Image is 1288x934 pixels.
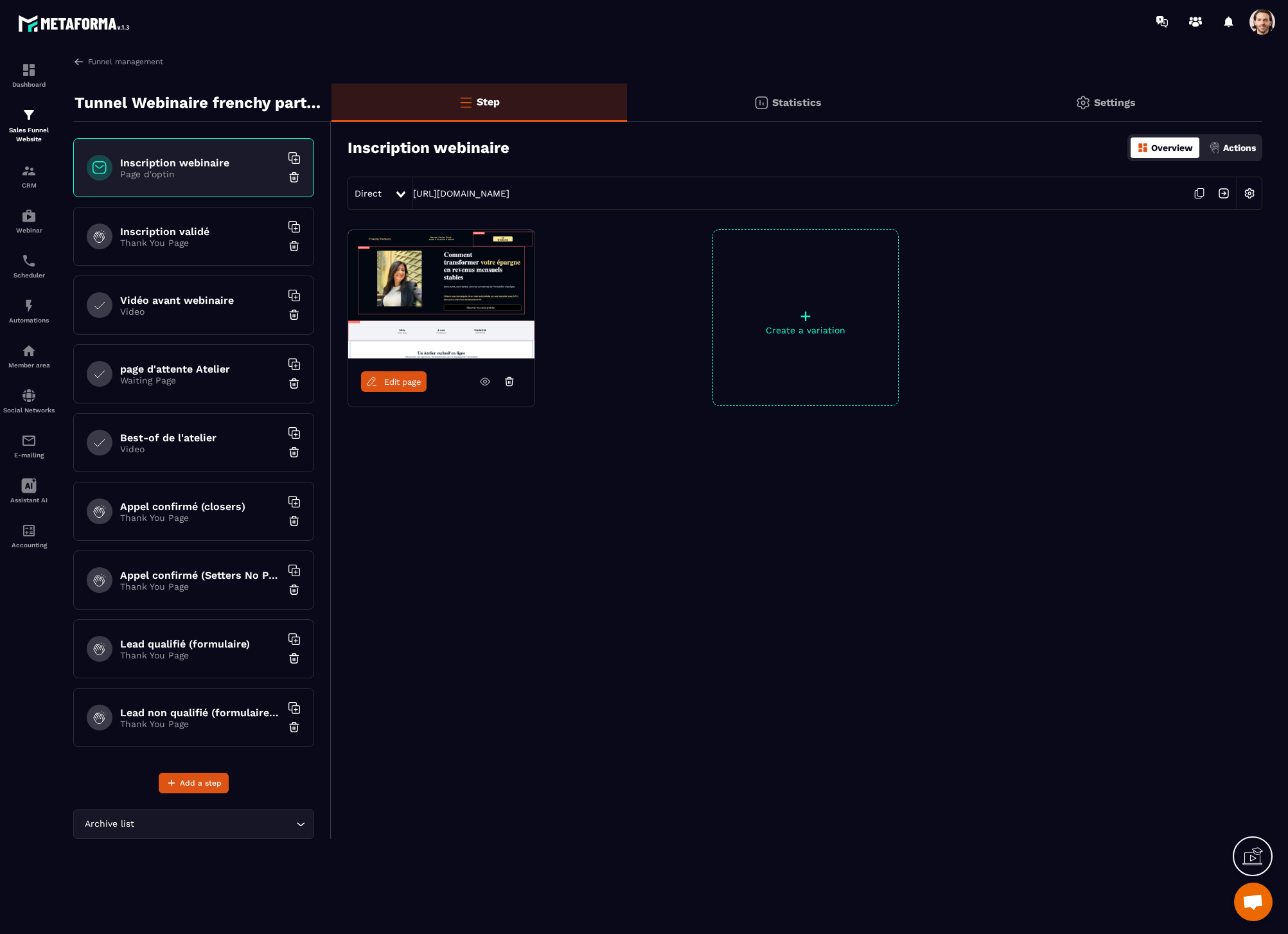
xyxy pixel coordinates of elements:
img: automations [21,343,37,358]
h3: Inscription webinaire [348,139,509,157]
a: emailemailE-mailing [3,423,55,468]
p: Overview [1151,143,1193,153]
p: Create a variation [713,325,898,335]
img: trash [288,240,301,252]
p: Actions [1223,143,1256,153]
img: automations [21,208,37,224]
img: trash [288,583,301,596]
a: formationformationSales Funnel Website [3,98,55,154]
img: arrow-next.bcc2205e.svg [1212,181,1236,206]
p: CRM [3,182,55,189]
a: formationformationCRM [3,154,55,198]
p: Automations [3,317,55,324]
img: trash [288,446,301,459]
p: Settings [1094,96,1136,109]
h6: page d'attente Atelier [120,363,281,375]
img: stats.20deebd0.svg [754,95,769,110]
p: + [713,307,898,325]
p: Sales Funnel Website [3,126,55,144]
p: Thank You Page [120,719,281,729]
h6: Best-of de l'atelier [120,432,281,444]
img: automations [21,298,37,313]
img: email [21,433,37,448]
div: Search for option [73,809,314,839]
a: Edit page [361,371,427,392]
h6: Vidéo avant webinaire [120,294,281,306]
h6: Appel confirmé (closers) [120,500,281,513]
a: Funnel management [73,56,163,67]
img: trash [288,171,301,184]
img: social-network [21,388,37,403]
a: automationsautomationsAutomations [3,288,55,333]
img: trash [288,515,301,527]
img: dashboard-orange.40269519.svg [1137,142,1149,154]
p: Assistant AI [3,497,55,504]
a: schedulerschedulerScheduler [3,243,55,288]
h6: Lead non qualifié (formulaire No Pixel/tracking) [120,707,281,719]
img: accountant [21,523,37,538]
p: Tunnel Webinaire frenchy partners [75,90,322,116]
span: Edit page [384,377,421,387]
img: logo [18,12,134,35]
p: Thank You Page [120,650,281,660]
h6: Appel confirmé (Setters No Pixel/tracking) [120,569,281,581]
p: E-mailing [3,452,55,459]
a: social-networksocial-networkSocial Networks [3,378,55,423]
h6: Inscription webinaire [120,157,281,169]
span: Archive list [82,817,137,831]
p: Page d'optin [120,169,281,179]
p: Statistics [772,96,822,109]
p: Dashboard [3,81,55,88]
h6: Lead qualifié (formulaire) [120,638,281,650]
img: formation [21,163,37,179]
a: [URL][DOMAIN_NAME] [413,188,509,198]
img: actions.d6e523a2.png [1209,142,1221,154]
p: Waiting Page [120,375,281,385]
p: Social Networks [3,407,55,414]
img: trash [288,652,301,665]
p: Thank You Page [120,581,281,592]
img: image [348,230,534,358]
img: setting-gr.5f69749f.svg [1075,95,1091,110]
img: formation [21,107,37,123]
img: trash [288,308,301,321]
a: Assistant AI [3,468,55,513]
span: Direct [355,188,382,198]
button: Add a step [159,773,229,793]
img: bars-o.4a397970.svg [458,94,473,110]
div: Open chat [1234,883,1273,921]
h6: Inscription validé [120,225,281,238]
p: Step [477,96,500,108]
a: automationsautomationsWebinar [3,198,55,243]
img: arrow [73,56,85,67]
p: Thank You Page [120,513,281,523]
p: Video [120,444,281,454]
a: formationformationDashboard [3,53,55,98]
img: formation [21,62,37,78]
img: trash [288,721,301,734]
a: accountantaccountantAccounting [3,513,55,558]
img: scheduler [21,253,37,269]
p: Accounting [3,542,55,549]
p: Scheduler [3,272,55,279]
p: Member area [3,362,55,369]
input: Search for option [137,817,293,831]
p: Webinar [3,227,55,234]
p: Video [120,306,281,317]
p: Thank You Page [120,238,281,248]
img: setting-w.858f3a88.svg [1237,181,1262,206]
span: Add a step [180,777,222,789]
img: trash [288,377,301,390]
a: automationsautomationsMember area [3,333,55,378]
